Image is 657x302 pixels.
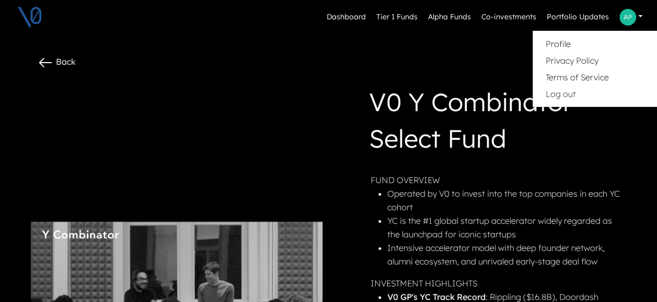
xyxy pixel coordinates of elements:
[387,241,625,268] li: Intensive accelerator model with deep founder network, alumni ecosystem, and unrivaled early-stag...
[17,4,43,30] img: V0 logo
[322,7,370,27] a: Dashboard
[371,276,625,290] p: INVESTMENT HIGHLIGHTS
[546,72,609,82] a: Terms of Service
[619,9,636,26] img: Profile
[41,230,120,240] img: Fund Logo
[37,56,76,67] a: Back
[387,214,625,241] li: YC is the #1 global startup accelerator widely regarded as the launchpad for iconic startups
[546,55,598,66] a: Privacy Policy
[543,7,613,27] a: Portfolio Updates
[477,7,540,27] a: Co-investments
[546,39,571,49] a: Profile
[387,187,625,214] li: Operated by V0 to invest into the top companies in each YC cohort
[372,7,422,27] a: Tier 1 Funds
[387,292,486,302] strong: V0 GP's YC Track Record
[369,83,625,161] h1: V0 Y Combinator Select Fund
[371,173,625,187] p: FUND OVERVIEW
[424,7,475,27] a: Alpha Funds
